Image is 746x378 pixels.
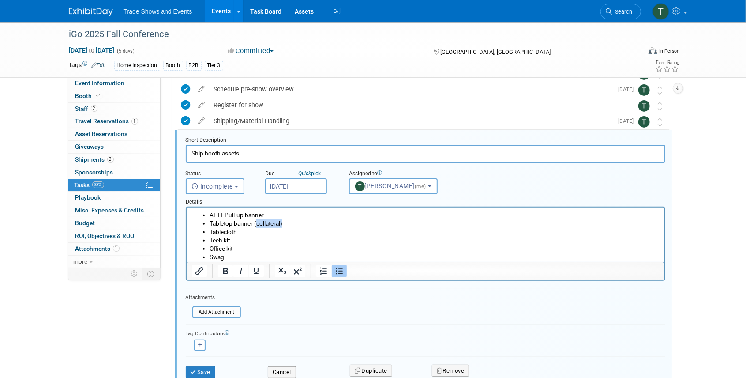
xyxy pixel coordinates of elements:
span: Search [612,8,633,15]
a: edit [194,85,210,93]
td: Tags [69,60,106,71]
img: ExhibitDay [69,8,113,16]
span: Sponsorships [75,169,113,176]
div: Assigned to [349,170,459,178]
input: Name of task or a short description [186,145,665,162]
button: Bold [218,265,233,277]
span: more [74,258,88,265]
button: Committed [225,46,277,56]
span: 2 [107,156,114,163]
span: [DATE] [619,118,638,124]
span: Travel Reservations [75,117,138,125]
span: Playbook [75,194,101,201]
i: Move task [658,102,663,110]
a: Shipments2 [68,154,160,166]
span: Shipments [75,156,114,163]
div: Due [265,170,336,178]
div: Booth [163,61,183,70]
i: Move task [658,118,663,126]
button: Bullet list [332,265,347,277]
span: 1 [131,118,138,125]
span: (5 days) [116,48,135,54]
span: [DATE] [619,86,638,92]
span: 38% [92,181,104,188]
div: Status [186,170,252,178]
a: Edit [92,62,106,68]
a: edit [194,117,210,125]
button: Insert/edit link [192,265,207,277]
a: Budget [68,217,160,230]
div: Short Description [186,136,665,145]
img: Tiff Wagner [638,100,650,112]
button: Duplicate [350,365,392,377]
a: Booth [68,90,160,102]
span: Budget [75,219,95,227]
a: Asset Reservations [68,128,160,140]
a: Misc. Expenses & Credits [68,204,160,217]
button: Subscript [275,265,290,277]
a: Sponsorships [68,166,160,179]
a: Attachments1 [68,243,160,255]
span: Booth [75,92,102,99]
td: Toggle Event Tabs [142,268,160,280]
td: Personalize Event Tab Strip [127,268,142,280]
span: [DATE] [DATE] [69,46,115,54]
i: Move task [658,86,663,94]
button: Underline [249,265,264,277]
a: Playbook [68,192,160,204]
div: Tag Contributors [186,328,665,337]
span: Giveaways [75,143,104,150]
div: Register for show [210,98,621,113]
span: ROI, Objectives & ROO [75,232,135,239]
span: [GEOGRAPHIC_DATA], [GEOGRAPHIC_DATA] [440,49,551,55]
div: In-Person [659,48,679,54]
span: (me) [415,183,426,189]
iframe: Rich Text Area [187,208,664,262]
span: Trade Shows and Events [124,8,192,15]
div: Event Rating [655,60,679,65]
span: 2 [91,105,97,112]
span: Tasks [75,181,104,189]
button: Italic [233,265,248,277]
span: Attachments [75,245,120,252]
div: Details [186,194,665,207]
a: Giveaways [68,141,160,153]
div: Tier 3 [205,61,223,70]
button: Remove [432,365,469,377]
button: Incomplete [186,178,244,194]
a: ROI, Objectives & ROO [68,230,160,242]
div: Shipping/Material Handling [210,113,613,129]
i: Quick [299,170,311,177]
a: Staff2 [68,103,160,115]
img: Tiff Wagner [652,3,669,20]
a: more [68,256,160,268]
img: Tiff Wagner [638,84,650,96]
button: Superscript [290,265,305,277]
button: [PERSON_NAME](me) [349,178,438,194]
a: Travel Reservations1 [68,115,160,128]
span: to [88,47,96,54]
span: Asset Reservations [75,130,128,137]
div: iGo 2025 Fall Conference [66,26,628,42]
div: B2B [186,61,202,70]
a: Event Information [68,77,160,90]
div: Event Format [589,46,680,59]
a: Quickpick [297,170,323,177]
div: Schedule pre-show overview [210,82,613,97]
span: Event Information [75,79,125,87]
span: Incomplete [192,183,233,190]
a: edit [194,101,210,109]
span: Staff [75,105,97,112]
span: [PERSON_NAME] [355,182,428,189]
a: Search [600,4,641,19]
div: Home Inspection [114,61,160,70]
img: Tiff Wagner [638,116,650,128]
button: Numbered list [316,265,331,277]
a: Tasks38% [68,179,160,192]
